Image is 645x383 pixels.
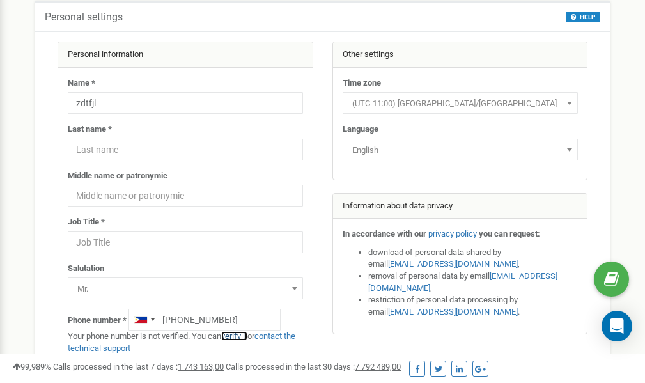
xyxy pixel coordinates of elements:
[221,331,247,341] a: verify it
[68,216,105,228] label: Job Title *
[13,362,51,371] span: 99,989%
[68,139,303,160] input: Last name
[68,231,303,253] input: Job Title
[368,271,557,293] a: [EMAIL_ADDRESS][DOMAIN_NAME]
[129,309,159,330] div: Telephone country code
[128,309,281,331] input: +1-800-555-55-55
[68,331,295,353] a: contact the technical support
[343,123,378,136] label: Language
[178,362,224,371] u: 1 743 163,00
[226,362,401,371] span: Calls processed in the last 30 days :
[68,315,127,327] label: Phone number *
[68,123,112,136] label: Last name *
[355,362,401,371] u: 7 792 489,00
[68,331,303,354] p: Your phone number is not verified. You can or
[602,311,632,341] div: Open Intercom Messenger
[333,42,587,68] div: Other settings
[343,92,578,114] span: (UTC-11:00) Pacific/Midway
[68,170,167,182] label: Middle name or patronymic
[68,77,95,90] label: Name *
[68,92,303,114] input: Name
[53,362,224,371] span: Calls processed in the last 7 days :
[68,263,104,275] label: Salutation
[388,259,518,269] a: [EMAIL_ADDRESS][DOMAIN_NAME]
[68,277,303,299] span: Mr.
[347,141,573,159] span: English
[347,95,573,113] span: (UTC-11:00) Pacific/Midway
[333,194,587,219] div: Information about data privacy
[72,280,299,298] span: Mr.
[45,12,123,23] h5: Personal settings
[368,270,578,294] li: removal of personal data by email ,
[388,307,518,317] a: [EMAIL_ADDRESS][DOMAIN_NAME]
[479,229,540,238] strong: you can request:
[343,77,381,90] label: Time zone
[566,12,600,22] button: HELP
[343,139,578,160] span: English
[343,229,426,238] strong: In accordance with our
[68,185,303,207] input: Middle name or patronymic
[368,247,578,270] li: download of personal data shared by email ,
[58,42,313,68] div: Personal information
[428,229,477,238] a: privacy policy
[368,294,578,318] li: restriction of personal data processing by email .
